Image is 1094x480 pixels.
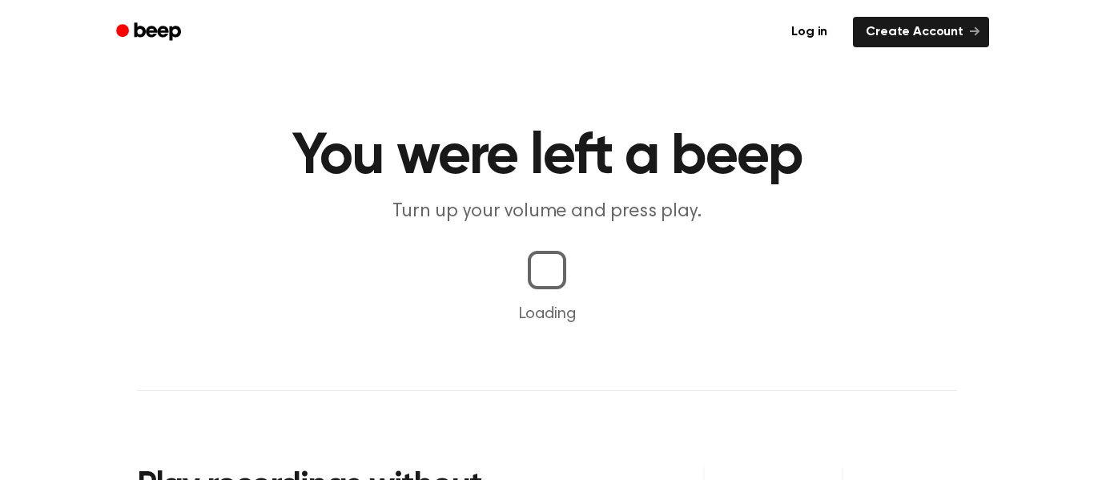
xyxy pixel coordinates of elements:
[775,14,843,50] a: Log in
[137,128,957,186] h1: You were left a beep
[239,199,855,225] p: Turn up your volume and press play.
[853,17,989,47] a: Create Account
[105,17,195,48] a: Beep
[19,302,1075,326] p: Loading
